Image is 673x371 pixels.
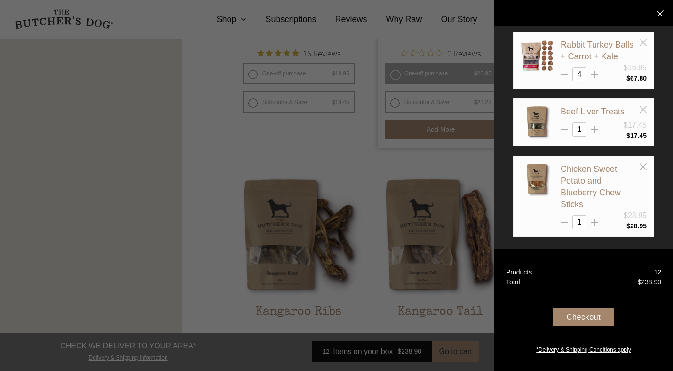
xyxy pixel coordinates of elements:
[626,132,647,139] bdi: 17.45
[624,120,647,131] div: $17.45
[494,249,673,371] a: Products 12 Total $238.90 Checkout
[506,267,532,277] div: Products
[506,277,520,287] div: Total
[637,278,661,286] bdi: 238.90
[626,132,630,139] span: $
[626,222,647,230] bdi: 28.95
[624,62,647,73] div: $16.95
[521,39,554,72] img: Rabbit Turkey Balls + Carrot + Kale
[521,106,554,139] img: Beef Liver Treats
[624,210,647,221] div: $28.95
[626,222,630,230] span: $
[561,107,625,116] a: Beef Liver Treats
[654,267,661,277] div: 12
[626,74,647,82] bdi: 67.80
[626,74,630,82] span: $
[561,164,621,209] a: Chicken Sweet Potato and Blueberry Chew Sticks
[637,278,641,286] span: $
[553,308,614,326] div: Checkout
[494,343,673,354] a: *Delivery & Shipping Conditions apply
[521,163,554,196] img: Chicken Sweet Potato and Blueberry Chew Sticks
